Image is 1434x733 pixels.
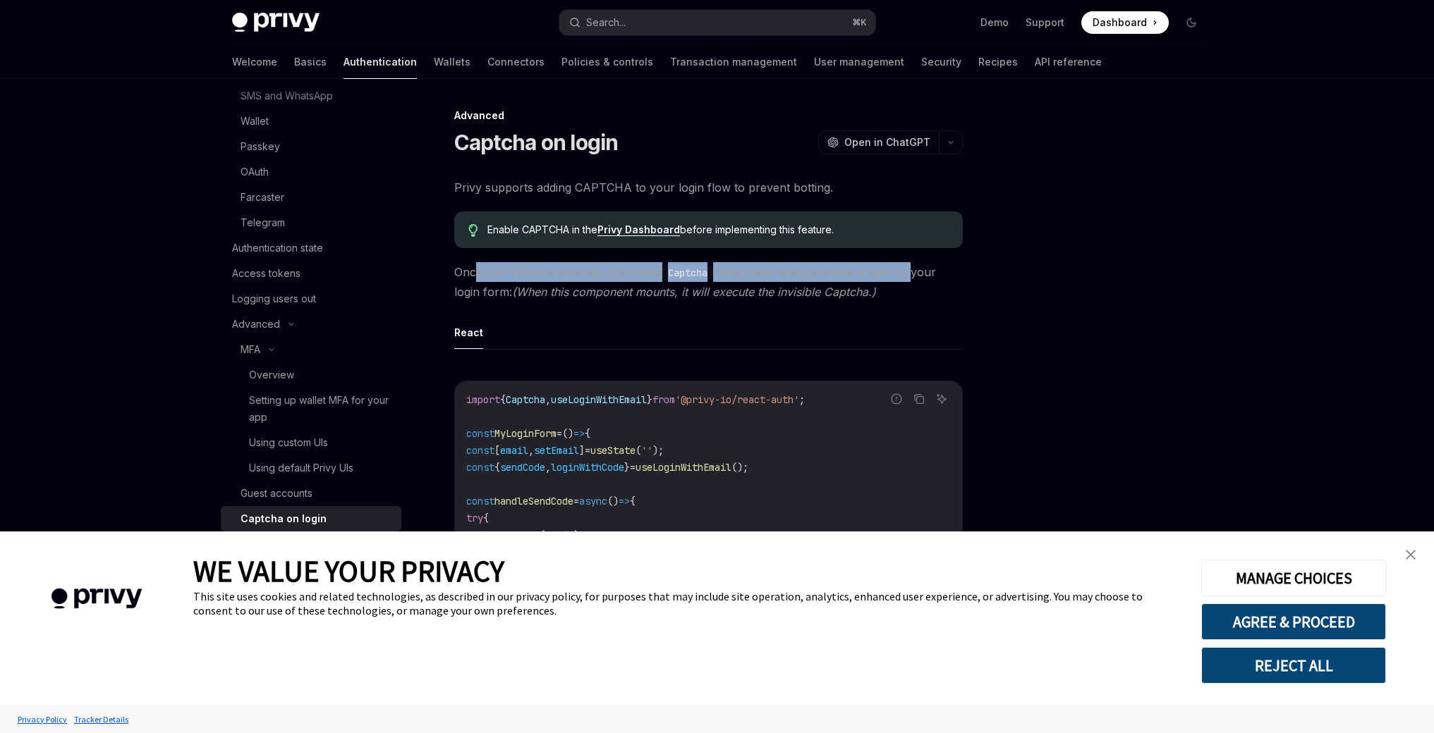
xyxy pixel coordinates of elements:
img: close banner [1406,550,1416,560]
span: ); [573,529,585,541]
div: OAuth [241,164,269,180]
span: ( [636,444,641,457]
em: (When this component mounts, it will execute the invisible Captcha.) [512,285,876,299]
span: (); [731,461,748,474]
div: Telegram [241,214,285,231]
span: () [607,495,619,507]
span: Privy supports adding CAPTCHA to your login flow to prevent botting. [454,178,963,197]
span: => [573,427,585,440]
div: This site uses cookies and related technologies, as described in our privacy policy, for purposes... [193,589,1180,617]
span: email [500,444,528,457]
div: Guest accounts [241,485,312,502]
span: const [466,495,494,507]
a: Connectors [487,45,545,79]
span: = [585,444,590,457]
span: loginWithCode [551,461,624,474]
a: Privy Dashboard [597,223,680,236]
a: Logging users out [221,286,401,312]
span: from [652,393,675,406]
a: Captcha on login [221,506,401,531]
a: OAuth [221,159,401,185]
a: Telegram [221,210,401,235]
a: Passkey [221,134,401,159]
a: close banner [1397,541,1425,569]
span: [ [494,444,500,457]
span: import [466,393,500,406]
button: Copy the contents from the code block [910,390,928,408]
span: = [557,427,562,440]
h1: Captcha on login [454,130,619,155]
a: Security [921,45,961,79]
div: Farcaster [241,189,284,206]
svg: Tip [468,224,478,237]
div: Using default Privy UIs [249,460,353,476]
a: API reference [1035,45,1102,79]
a: Guest accounts [221,481,401,506]
button: Search...⌘K [559,10,875,35]
span: ( [540,529,545,541]
div: Logging users out [232,290,316,307]
span: ⌘ K [852,17,867,28]
span: { [585,427,590,440]
span: handleSendCode [494,495,573,507]
span: await [466,529,494,541]
div: Wallet [241,113,269,130]
span: { [483,512,489,524]
span: const [466,461,494,474]
code: Captcha [662,265,713,281]
span: , [545,461,551,474]
div: MFA [241,341,260,358]
a: Tracker Details [71,707,132,732]
span: sendCode [500,461,545,474]
a: Setting up wallet MFA for your app [221,388,401,430]
a: Basics [294,45,327,79]
span: ); [652,444,664,457]
div: Setting up wallet MFA for your app [249,392,393,426]
button: Ask AI [932,390,951,408]
a: Privacy Policy [14,707,71,732]
a: User management [814,45,904,79]
div: Access tokens [232,265,300,282]
span: ] [579,444,585,457]
div: Search... [586,14,626,31]
div: Captcha on login [241,510,327,527]
span: useLoginWithEmail [636,461,731,474]
span: Enable CAPTCHA in the before implementing this feature. [487,223,948,237]
span: WE VALUE YOUR PRIVACY [193,553,504,589]
div: Overview [249,366,294,383]
a: Wallet [221,109,401,134]
span: Captcha [506,393,545,406]
span: '' [641,444,652,457]
span: const [466,444,494,457]
span: try [466,512,483,524]
a: Dashboard [1081,11,1169,34]
span: () [562,427,573,440]
span: setEmail [534,444,579,457]
button: Open in ChatGPT [818,130,939,154]
span: Dashboard [1093,16,1147,30]
span: sendCode [494,529,540,541]
a: Using custom UIs [221,430,401,455]
div: Using custom UIs [249,434,328,451]
span: email [545,529,573,541]
span: MyLoginForm [494,427,557,440]
span: Open in ChatGPT [844,135,930,149]
span: } [624,461,630,474]
a: Transaction management [670,45,797,79]
span: { [494,461,500,474]
a: Farcaster [221,185,401,210]
a: Authentication state [221,235,401,261]
a: Support [1026,16,1064,30]
a: Overview [221,362,401,388]
span: Once CAPTCHA is enabled, import the component and place it as a peer to your login form: [454,262,963,302]
span: '@privy-io/react-auth' [675,393,799,406]
span: , [528,444,534,457]
div: Advanced [232,316,280,333]
span: useState [590,444,636,457]
button: React [454,316,483,349]
span: const [466,427,494,440]
button: REJECT ALL [1201,647,1386,684]
div: Passkey [241,138,280,155]
button: MANAGE CHOICES [1201,560,1386,596]
a: Authentication [344,45,417,79]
